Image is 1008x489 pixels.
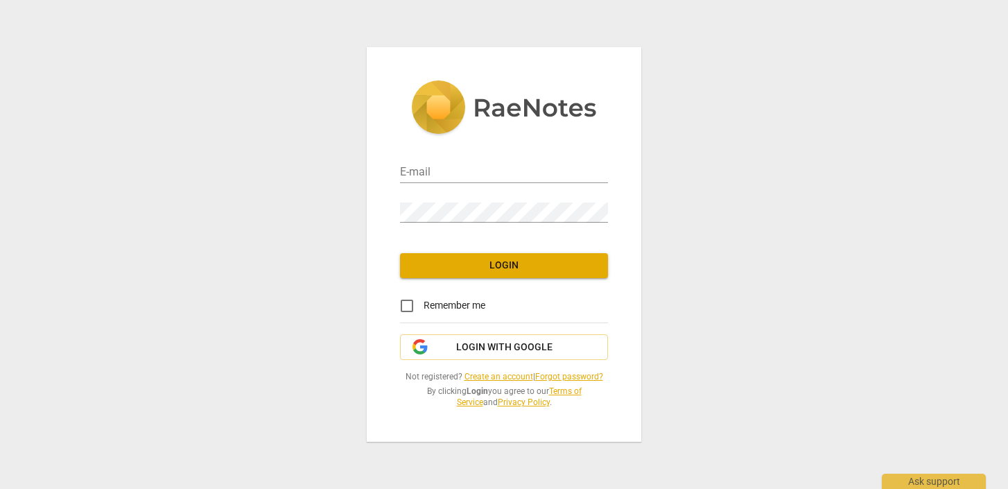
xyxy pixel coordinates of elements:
[400,334,608,361] button: Login with Google
[411,259,597,273] span: Login
[400,253,608,278] button: Login
[456,341,553,354] span: Login with Google
[424,298,485,313] span: Remember me
[457,386,582,408] a: Terms of Service
[464,372,533,381] a: Create an account
[498,397,550,407] a: Privacy Policy
[400,386,608,409] span: By clicking you agree to our and .
[411,80,597,137] img: 5ac2273c67554f335776073100b6d88f.svg
[882,474,986,489] div: Ask support
[467,386,488,396] b: Login
[535,372,603,381] a: Forgot password?
[400,371,608,383] span: Not registered? |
